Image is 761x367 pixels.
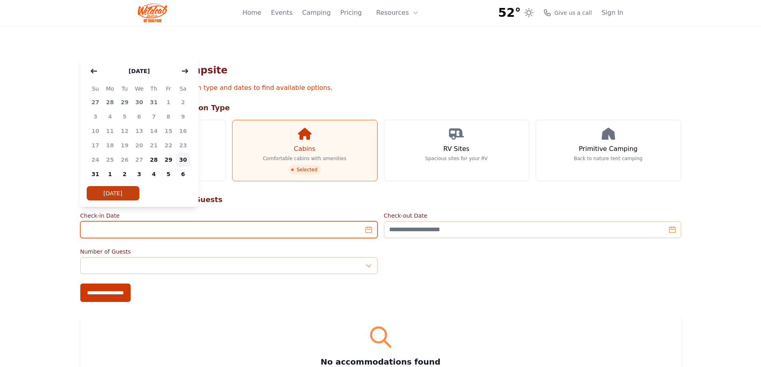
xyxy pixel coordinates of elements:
span: 3 [88,109,103,124]
span: 2 [117,167,132,181]
h3: Cabins [294,144,315,154]
span: 9 [176,109,191,124]
span: 23 [176,138,191,153]
button: [DATE] [121,63,158,79]
span: 5 [117,109,132,124]
h2: Step 2: Select Your Dates & Guests [80,194,681,205]
p: Back to nature tent camping [574,155,643,162]
span: 15 [161,124,176,138]
span: We [132,84,147,93]
img: Wildcat Logo [138,3,168,22]
h3: Primitive Camping [579,144,638,154]
span: 21 [147,138,161,153]
a: Camping [302,8,330,18]
span: 18 [103,138,117,153]
span: 1 [103,167,117,181]
span: 27 [88,95,103,109]
span: 11 [103,124,117,138]
span: 28 [103,95,117,109]
button: Resources [372,5,423,21]
span: 6 [176,167,191,181]
span: 16 [176,124,191,138]
label: Check-out Date [384,212,681,220]
span: 24 [88,153,103,167]
span: 4 [103,109,117,124]
p: Comfortable cabins with amenities [263,155,346,162]
h1: Find Your Perfect Campsite [80,64,681,77]
button: [DATE] [87,186,139,200]
span: Selected [288,165,320,175]
span: Tu [117,84,132,93]
h2: Step 1: Choose Accommodation Type [80,102,681,113]
span: 25 [103,153,117,167]
label: Check-in Date [80,212,378,220]
a: RV Sites Spacious sites for your RV [384,120,529,181]
span: 28 [147,153,161,167]
span: 29 [161,153,176,167]
span: Th [147,84,161,93]
a: Primitive Camping Back to nature tent camping [536,120,681,181]
span: 52° [498,6,521,20]
span: 20 [132,138,147,153]
a: Give us a call [543,9,592,17]
span: 8 [161,109,176,124]
span: 22 [161,138,176,153]
a: Home [242,8,261,18]
span: Sa [176,84,191,93]
span: 2 [176,95,191,109]
span: 4 [147,167,161,181]
span: Mo [103,84,117,93]
span: 14 [147,124,161,138]
p: Spacious sites for your RV [425,155,487,162]
label: Number of Guests [80,248,378,256]
h3: RV Sites [443,144,469,154]
span: 1 [161,95,176,109]
span: 6 [132,109,147,124]
a: Cabins Comfortable cabins with amenities Selected [232,120,378,181]
a: Pricing [340,8,362,18]
span: 12 [117,124,132,138]
span: Fr [161,84,176,93]
span: 5 [161,167,176,181]
span: 10 [88,124,103,138]
span: Su [88,84,103,93]
span: 19 [117,138,132,153]
span: 13 [132,124,147,138]
a: Events [271,8,292,18]
span: Give us a call [554,9,592,17]
span: 31 [88,167,103,181]
p: Select your preferred accommodation type and dates to find available options. [80,83,681,93]
span: 3 [132,167,147,181]
span: 30 [176,153,191,167]
a: Sign In [602,8,624,18]
span: 17 [88,138,103,153]
span: 26 [117,153,132,167]
span: 30 [132,95,147,109]
span: 29 [117,95,132,109]
span: 31 [147,95,161,109]
span: 27 [132,153,147,167]
span: 7 [147,109,161,124]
